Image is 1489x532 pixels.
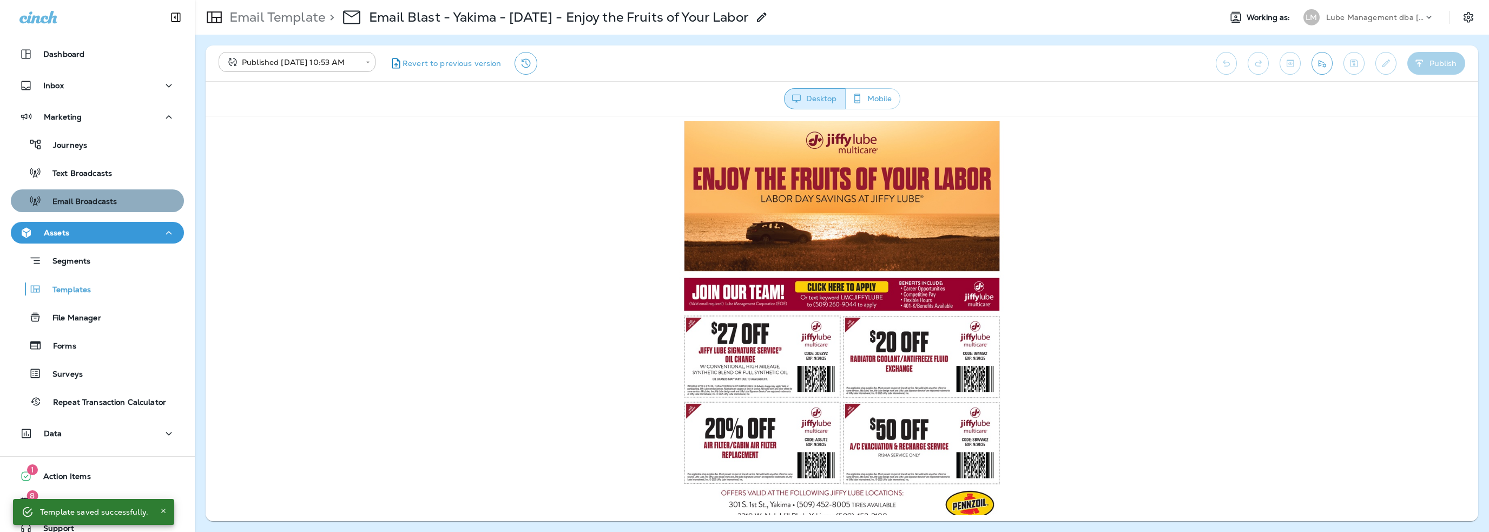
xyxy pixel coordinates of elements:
[42,141,87,151] p: Journeys
[474,5,799,159] img: OSG-16939-Yakima-September-Eblast_01.jpg
[32,498,89,511] span: What's New
[1303,9,1320,25] div: LM
[42,197,117,207] p: Email Broadcasts
[325,9,334,25] p: >
[515,52,537,75] button: View Changelog
[1326,13,1424,22] p: Lube Management dba [PERSON_NAME]
[27,490,38,501] span: 8
[42,370,83,380] p: Surveys
[845,88,900,109] button: Mobile
[225,9,325,25] p: Email Template
[11,249,184,272] button: Segments
[40,502,148,522] div: Template saved successfully.
[44,228,69,237] p: Assets
[1247,13,1293,22] span: Working as:
[226,57,358,68] div: Published [DATE] 10:53 AM
[384,52,506,75] button: Revert to previous version
[42,341,76,352] p: Forms
[11,306,184,329] button: File Manager
[11,390,184,413] button: Repeat Transaction Calculator
[369,9,749,25] div: Email Blast - Yakima - 8-28-25 - Enjoy the Fruits of Your Labor
[403,58,502,69] span: Revert to previous version
[11,43,184,65] button: Dashboard
[11,189,184,212] button: Email Broadcasts
[161,6,191,28] button: Collapse Sidebar
[11,222,184,244] button: Assets
[474,159,799,196] img: OSG-16790-Yakima-July-Eblast_02.jpg
[42,398,166,408] p: Repeat Transaction Calculator
[11,362,184,385] button: Surveys
[11,278,184,300] button: Templates
[369,9,749,25] p: Email Blast - Yakima - [DATE] - Enjoy the Fruits of Your Labor
[43,50,84,58] p: Dashboard
[157,504,170,517] button: Close
[42,169,112,179] p: Text Broadcasts
[784,88,846,109] button: Desktop
[42,257,90,267] p: Segments
[11,334,184,357] button: Forms
[1459,8,1478,27] button: Settings
[42,285,91,295] p: Templates
[44,113,82,121] p: Marketing
[1312,52,1333,75] button: Send test email
[11,491,184,513] button: 8What's New
[11,423,184,444] button: Data
[44,429,62,438] p: Data
[474,196,799,445] img: OSG-16939-Yakima-September-Eblast_03.jpg
[11,161,184,184] button: Text Broadcasts
[32,472,91,485] span: Action Items
[43,81,64,90] p: Inbox
[11,106,184,128] button: Marketing
[11,133,184,156] button: Journeys
[11,465,184,487] button: 1Action Items
[27,464,38,475] span: 1
[11,75,184,96] button: Inbox
[42,313,101,324] p: File Manager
